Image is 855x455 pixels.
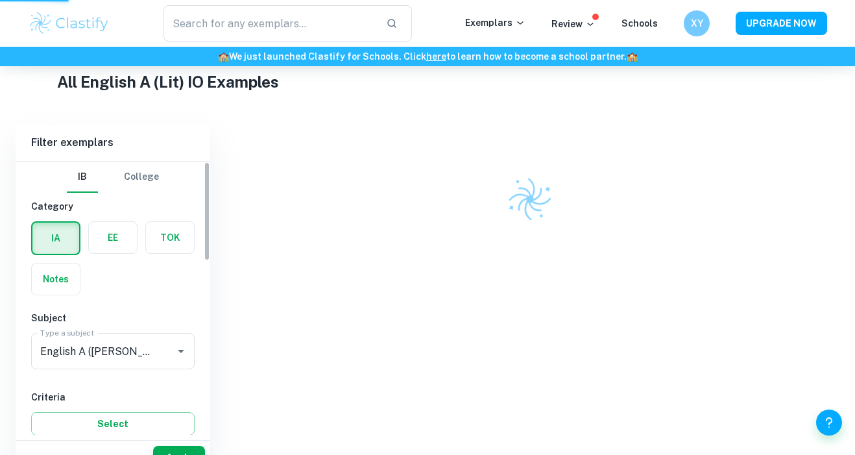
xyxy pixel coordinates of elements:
label: Type a subject [40,327,94,338]
img: Clastify logo [503,172,557,227]
h6: XY [690,16,704,31]
a: Schools [621,18,658,29]
span: 🏫 [627,51,638,62]
div: Filter type choice [67,162,159,193]
h6: Subject [31,311,195,325]
h6: We just launched Clastify for Schools. Click to learn how to become a school partner. [3,49,852,64]
button: XY [684,10,710,36]
button: Notes [32,264,80,295]
button: Help and Feedback [816,410,842,436]
span: 🏫 [218,51,229,62]
button: IA [32,223,79,254]
img: Clastify logo [28,10,110,36]
h1: All English A (Lit) IO Examples [57,70,799,93]
button: College [124,162,159,193]
h6: Criteria [31,390,195,404]
input: Search for any exemplars... [163,5,376,42]
p: Exemplars [465,16,525,30]
button: UPGRADE NOW [736,12,827,35]
h6: Filter exemplars [16,125,210,161]
p: Review [551,17,596,31]
button: Select [31,412,195,436]
h6: Category [31,199,195,214]
button: TOK [146,222,194,253]
button: Open [172,342,190,360]
a: here [426,51,446,62]
button: IB [67,162,98,193]
button: EE [89,222,137,253]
